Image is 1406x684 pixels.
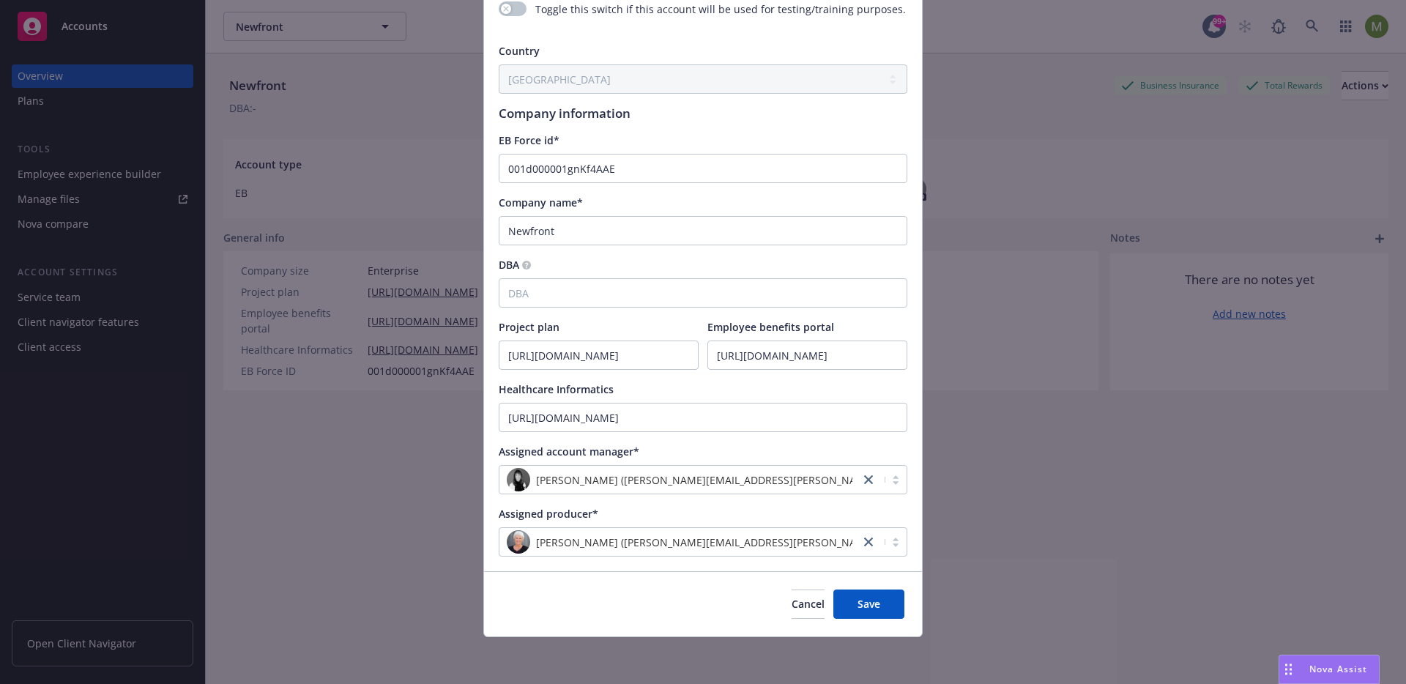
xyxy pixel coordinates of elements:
span: Healthcare Informatics [499,382,614,396]
span: Project plan [499,320,559,334]
span: Company name* [499,196,583,209]
span: [PERSON_NAME] ([PERSON_NAME][EMAIL_ADDRESS][PERSON_NAME][DOMAIN_NAME]) [536,472,962,488]
span: Toggle this switch if this account will be used for testing/training purposes. [535,1,906,17]
button: Nova Assist [1279,655,1380,684]
a: close [860,471,877,488]
span: Employee benefits portal [707,320,834,334]
span: Country [499,44,540,58]
h1: Company information [499,105,907,121]
input: Healthcare Informatics [499,404,907,431]
img: photo [507,530,530,554]
button: Cancel [792,590,825,619]
button: Save [833,590,904,619]
img: photo [507,468,530,491]
input: EB Force id [499,154,907,183]
span: photo[PERSON_NAME] ([PERSON_NAME][EMAIL_ADDRESS][PERSON_NAME][DOMAIN_NAME]) [507,530,852,554]
span: Cancel [792,597,825,611]
span: photo[PERSON_NAME] ([PERSON_NAME][EMAIL_ADDRESS][PERSON_NAME][DOMAIN_NAME]) [507,468,852,491]
div: Drag to move [1279,655,1298,683]
span: Save [858,597,880,611]
span: Nova Assist [1309,663,1367,675]
input: Company name [499,216,907,245]
span: [PERSON_NAME] ([PERSON_NAME][EMAIL_ADDRESS][PERSON_NAME][DOMAIN_NAME]) [536,535,962,550]
input: Employee benefits portal [708,341,907,369]
span: Assigned producer* [499,507,598,521]
a: close [860,533,877,551]
span: Assigned account manager* [499,445,639,458]
input: DBA [499,278,907,308]
input: Project plan [499,341,698,369]
span: EB Force id* [499,133,559,147]
span: DBA [499,258,519,272]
